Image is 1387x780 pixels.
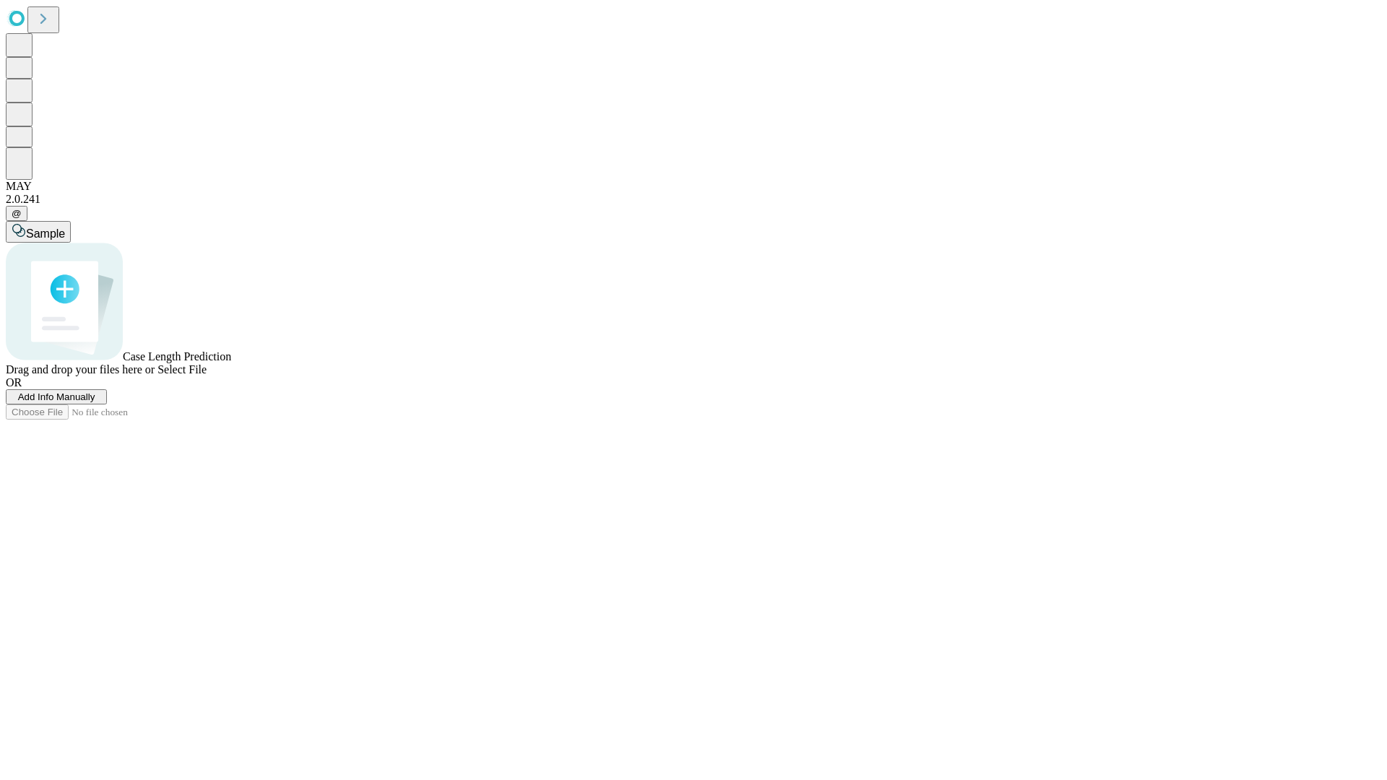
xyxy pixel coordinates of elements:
span: Case Length Prediction [123,350,231,363]
span: Drag and drop your files here or [6,363,155,376]
div: 2.0.241 [6,193,1381,206]
button: Add Info Manually [6,389,107,404]
span: Select File [157,363,207,376]
span: Sample [26,227,65,240]
span: Add Info Manually [18,391,95,402]
button: @ [6,206,27,221]
div: MAY [6,180,1381,193]
button: Sample [6,221,71,243]
span: @ [12,208,22,219]
span: OR [6,376,22,389]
